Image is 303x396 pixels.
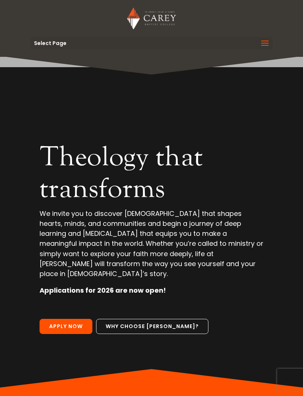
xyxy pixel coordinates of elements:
[40,319,92,334] a: Apply Now
[40,209,263,285] p: We invite you to discover [DEMOGRAPHIC_DATA] that shapes hearts, minds, and communities and begin...
[40,286,166,295] strong: Applications for 2026 are now open!
[96,319,208,334] a: Why choose [PERSON_NAME]?
[127,7,176,30] img: Carey Baptist College
[34,41,67,46] span: Select Page
[40,141,263,209] h2: Theology that transforms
